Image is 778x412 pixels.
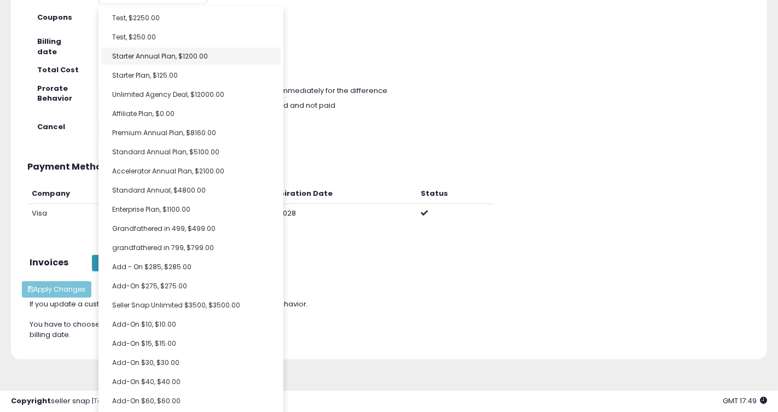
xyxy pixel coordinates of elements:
[94,396,140,406] a: Terms of Use
[266,204,416,223] td: 9/2028
[112,128,216,137] span: Premium Annual Plan, $8160.00
[112,243,214,252] span: grandfathered in 799, $799.00
[112,396,181,405] span: Add-On $60, $60.00
[112,358,179,367] span: Add-On $30, $30.00
[27,204,127,223] td: Visa
[11,396,190,407] div: seller snap | |
[90,65,274,76] div: 0 USD per month
[90,84,580,114] div: - customer will be charged immediately for the difference - the price difference will be forfeite...
[37,65,79,75] strong: Total Cost
[37,121,65,132] strong: Cancel
[112,51,208,61] span: Starter Annual Plan, $1200.00
[112,300,240,310] span: Seller Snap Unlimited $3500, $3500.00
[27,162,751,172] h3: Payment Method
[112,71,178,80] span: Starter Plan, $125.00
[112,339,176,348] span: Add-On $15, $15.00
[37,36,61,57] strong: Billing date
[112,224,216,233] span: Grandfathered in 499, $499.00
[112,377,181,386] span: Add-On $40, $40.00
[37,12,72,22] strong: Coupons
[112,281,187,291] span: Add-On $275, $275.00
[112,262,191,271] span: Add - On $285, $285.00
[112,109,175,118] span: Affiliate Plan, $0.00
[112,166,224,176] span: Accelerator Annual Plan, $2100.00
[266,184,416,204] th: Expiration Date
[112,90,224,99] span: Unlimited Agency Deal, $12000.00
[11,396,51,406] strong: Copyright
[92,255,152,271] button: Show Invoices
[27,184,127,204] th: Company
[22,281,91,298] button: Apply Changes
[112,32,156,42] span: Test, $250.00
[112,147,219,156] span: Standard Annual Plan, $5100.00
[112,320,176,329] span: Add-On $10, $10.00
[30,258,76,268] h3: Invoices
[112,13,160,22] span: Test, $2250.00
[112,205,190,214] span: Enterprise Plan, $1100.00
[416,184,493,204] th: Status
[112,185,206,195] span: Standard Annual, $4800.00
[21,299,397,310] div: If you update a customer's subscription, you have to choose prorate behavior.
[723,396,767,406] span: 2025-10-7 17:49 GMT
[37,83,72,104] strong: Prorate Behavior
[21,320,209,340] div: You have to choose at least one plan and a billing date.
